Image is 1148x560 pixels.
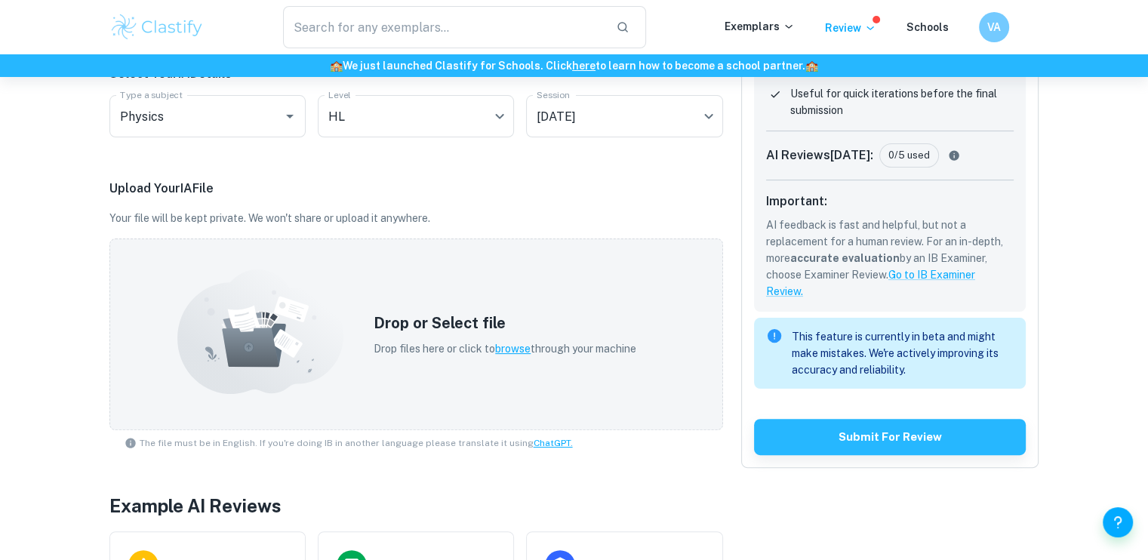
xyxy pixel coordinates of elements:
[120,88,183,101] label: Type a subject
[790,252,900,264] b: accurate evaluation
[766,217,1014,300] p: AI feedback is fast and helpful, but not a replacement for a human review. For an in-depth, more ...
[283,6,605,48] input: Search for any exemplars...
[766,192,1014,211] h6: Important:
[985,19,1002,35] h6: VA
[790,85,1014,118] p: Useful for quick iterations before the final submission
[537,88,570,101] label: Session
[140,436,573,450] span: The file must be in English. If you're doing IB in another language please translate it using
[906,21,949,33] a: Schools
[534,438,573,448] a: ChatGPT.
[330,60,343,72] span: 🏫
[109,492,723,519] h4: Example AI Reviews
[318,95,514,137] div: HL
[1103,507,1133,537] button: Help and Feedback
[792,322,1014,384] div: This feature is currently in beta and might make mistakes. We're actively improving its accuracy ...
[979,12,1009,42] button: VA
[374,312,636,334] h5: Drop or Select file
[109,180,723,198] p: Upload Your IA File
[109,210,723,226] p: Your file will be kept private. We won't share or upload it anywhere.
[526,95,722,137] div: [DATE]
[572,60,596,72] a: here
[945,149,963,162] svg: Currently AI Markings are limited at 5 per day and 50 per month. The limits will increase as we s...
[279,106,300,127] button: Open
[766,146,873,165] h6: AI Reviews [DATE] :
[374,340,636,357] p: Drop files here or click to through your machine
[754,419,1026,455] button: Submit for review
[328,88,351,101] label: Level
[3,57,1145,74] h6: We just launched Clastify for Schools. Click to learn how to become a school partner.
[805,60,818,72] span: 🏫
[109,12,205,42] img: Clastify logo
[825,20,876,36] p: Review
[495,343,531,355] span: browse
[725,18,795,35] p: Exemplars
[880,148,938,163] span: 0/5 used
